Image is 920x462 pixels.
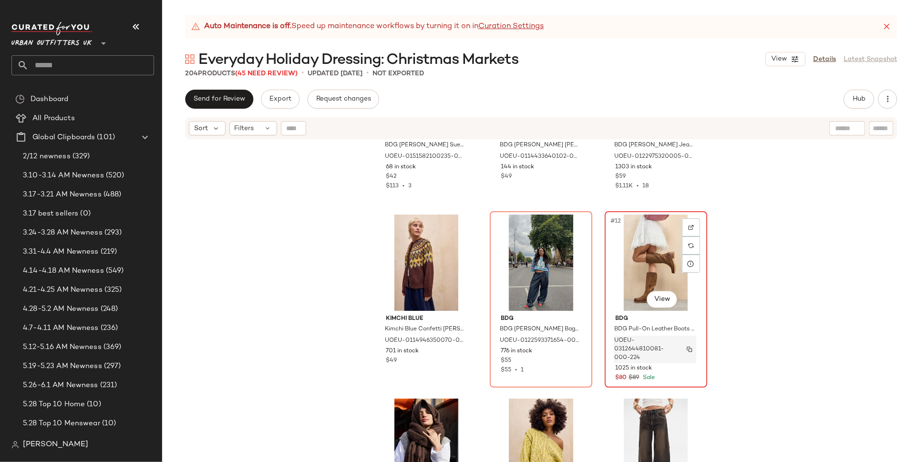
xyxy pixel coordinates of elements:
[501,367,511,373] span: $55
[501,315,581,323] span: BDG
[261,90,300,109] button: Export
[23,342,102,353] span: 5.12-5.16 AM Newness
[615,325,695,334] span: BDG Pull-On Leather Boots - Tan UK 4 at Urban Outfitters
[616,374,627,382] span: $80
[95,132,115,143] span: (101)
[103,227,122,238] span: (293)
[771,55,787,63] span: View
[23,323,99,334] span: 4.7-4.11 AM Newness
[32,113,75,124] span: All Products
[385,337,466,345] span: UOEU-0114946350070-000-020
[191,21,544,32] div: Speed up maintenance workflows by turning it on in
[194,123,208,133] span: Sort
[629,374,640,382] span: $89
[23,380,98,391] span: 5.26-6.1 AM Newness
[501,347,532,356] span: 776 in stock
[316,95,371,103] span: Request changes
[198,51,518,70] span: Everyday Holiday Dressing: Christmas Markets
[102,189,122,200] span: (488)
[616,163,652,172] span: 1303 in stock
[501,357,511,365] span: $55
[193,95,245,103] span: Send for Review
[99,304,118,315] span: (248)
[500,325,580,334] span: BDG [PERSON_NAME] Baggy Cocoon Trousers - Rinsed Denim XS at Urban Outfitters
[813,54,836,64] a: Details
[641,375,655,381] span: Sale
[501,163,534,172] span: 144 in stock
[615,337,677,362] span: UOEU-0312644810081-000-224
[23,399,85,410] span: 5.28 Top 10 Home
[633,183,643,189] span: •
[511,367,521,373] span: •
[23,170,104,181] span: 3.10-3.14 AM Newness
[615,153,695,161] span: UOEU-0122975320005-000-108
[608,215,704,311] img: 0312644810081_224_m
[98,380,117,391] span: (231)
[385,153,466,161] span: UOEU-0151582100235-000-020
[23,304,99,315] span: 4.28-5.2 AM Newness
[379,215,475,311] img: 0114946350070_020_a2
[501,173,512,181] span: $49
[616,315,696,323] span: BDG
[23,189,102,200] span: 3.17-3.21 AM Newness
[521,367,524,373] span: 1
[500,337,580,345] span: UOEU-0122593371654-000-094
[11,32,92,50] span: Urban Outfitters UK
[372,69,424,79] p: Not Exported
[185,70,198,77] span: 204
[616,364,652,373] span: 1025 in stock
[104,170,124,181] span: (520)
[478,21,544,32] a: Curation Settings
[78,208,90,219] span: (0)
[23,227,103,238] span: 3.24-3.28 AM Newness
[386,183,399,189] span: $113
[23,361,102,372] span: 5.19-5.23 AM Newness
[688,243,694,248] img: svg%3e
[23,418,100,429] span: 5.28 Top 10 Menswear
[616,183,633,189] span: $1.11K
[385,141,466,150] span: BDG [PERSON_NAME] Suedette Pocket Slouch Bag - Brown at Urban Outfitters
[23,208,78,219] span: 3.17 best sellers
[235,70,298,77] span: (45 Need Review)
[99,246,117,257] span: (219)
[23,439,88,451] span: [PERSON_NAME]
[185,54,195,64] img: svg%3e
[103,285,122,296] span: (325)
[23,285,103,296] span: 4.21-4.25 AM Newness
[308,90,379,109] button: Request changes
[688,225,694,230] img: svg%3e
[185,90,253,109] button: Send for Review
[32,132,95,143] span: Global Clipboards
[643,183,649,189] span: 18
[399,183,409,189] span: •
[102,361,121,372] span: (297)
[366,68,369,79] span: •
[308,69,362,79] p: updated [DATE]
[386,163,416,172] span: 68 in stock
[654,296,670,303] span: View
[500,153,580,161] span: UOEU-0114433640102-000-020
[647,291,677,308] button: View
[301,68,304,79] span: •
[852,95,866,103] span: Hub
[23,151,71,162] span: 2/12 newness
[102,342,122,353] span: (369)
[11,441,19,449] img: svg%3e
[104,266,124,277] span: (549)
[386,347,419,356] span: 701 in stock
[185,69,298,79] div: Products
[269,95,291,103] span: Export
[15,94,25,104] img: svg%3e
[615,141,695,150] span: BDG [PERSON_NAME] Jeans - Rinse 27W 34L at Urban Outfitters
[610,216,623,226] span: #12
[616,173,626,181] span: $59
[386,173,397,181] span: $42
[23,266,104,277] span: 4.14-4.18 AM Newness
[31,94,68,105] span: Dashboard
[385,325,466,334] span: Kimchi Blue Confetti [PERSON_NAME] S at Urban Outfitters
[687,347,693,352] img: svg%3e
[386,315,467,323] span: Kimchi Blue
[11,22,93,35] img: cfy_white_logo.C9jOOHJF.svg
[386,357,397,365] span: $49
[71,151,90,162] span: (329)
